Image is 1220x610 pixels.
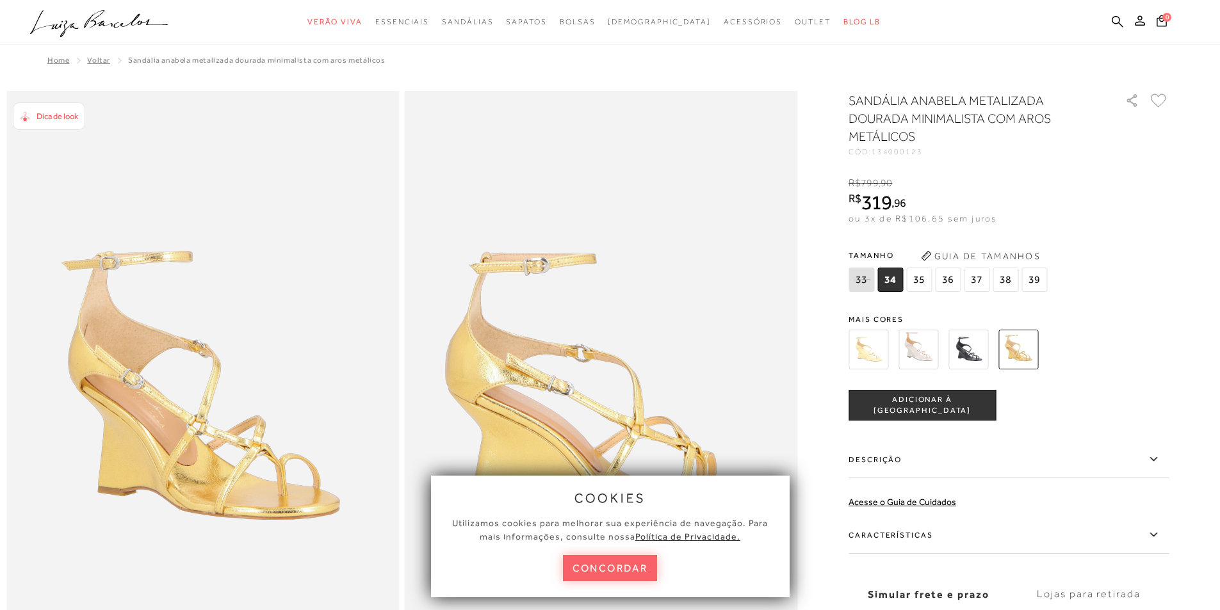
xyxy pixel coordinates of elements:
span: Sandálias [442,17,493,26]
a: Home [47,56,69,65]
img: SANDÁLIA ANABELA EM COURO OFF WHITE MINIMALISTA COM AROS METÁLICOS [899,330,938,369]
i: , [879,177,893,189]
span: Acessórios [724,17,782,26]
span: [DEMOGRAPHIC_DATA] [608,17,711,26]
a: Voltar [87,56,110,65]
a: BLOG LB [843,10,881,34]
a: noSubCategoriesText [375,10,429,34]
span: 134000123 [872,147,923,156]
span: 0 [1162,13,1171,22]
span: Dica de look [37,111,78,121]
span: 90 [881,177,892,189]
span: Mais cores [849,316,1169,323]
a: Política de Privacidade. [635,531,740,542]
a: noSubCategoriesText [608,10,711,34]
span: 38 [993,268,1018,292]
img: SANDÁLIA ANABELA EM COURO AMARELO PALHA MINIMALISTA COM AROS METÁLICOS [849,330,888,369]
i: R$ [849,177,861,189]
span: Verão Viva [307,17,362,26]
span: 39 [1021,268,1047,292]
span: ou 3x de R$106,65 sem juros [849,213,996,223]
span: 799 [861,177,878,189]
h1: SANDÁLIA ANABELA METALIZADA DOURADA MINIMALISTA COM AROS METÁLICOS [849,92,1089,145]
span: 37 [964,268,989,292]
img: SANDÁLIA ANABELA EM COURO PRETO MINIMALISTA COM AROS METÁLICOS [948,330,988,369]
span: Tamanho [849,246,1050,265]
a: noSubCategoriesText [724,10,782,34]
a: noSubCategoriesText [560,10,596,34]
i: R$ [849,193,861,204]
span: ADICIONAR À [GEOGRAPHIC_DATA] [849,394,995,417]
span: Utilizamos cookies para melhorar sua experiência de navegação. Para mais informações, consulte nossa [452,518,768,542]
span: 319 [861,191,891,214]
span: Sapatos [506,17,546,26]
i: , [891,197,906,209]
button: Guia de Tamanhos [916,246,1045,266]
span: SANDÁLIA ANABELA METALIZADA DOURADA MINIMALISTA COM AROS METÁLICOS [128,56,386,65]
button: ADICIONAR À [GEOGRAPHIC_DATA] [849,390,996,421]
a: noSubCategoriesText [442,10,493,34]
span: 36 [935,268,961,292]
button: 0 [1153,14,1171,31]
div: CÓD: [849,148,1105,156]
span: Outlet [795,17,831,26]
a: noSubCategoriesText [506,10,546,34]
span: 33 [849,268,874,292]
span: Bolsas [560,17,596,26]
button: concordar [563,555,658,581]
a: noSubCategoriesText [307,10,362,34]
span: BLOG LB [843,17,881,26]
a: noSubCategoriesText [795,10,831,34]
span: 96 [894,196,906,209]
label: Descrição [849,441,1169,478]
img: SANDÁLIA ANABELA METALIZADA DOURADA MINIMALISTA COM AROS METÁLICOS [998,330,1038,369]
span: 34 [877,268,903,292]
span: 35 [906,268,932,292]
label: Características [849,517,1169,554]
span: Essenciais [375,17,429,26]
span: cookies [574,491,646,505]
a: Acesse o Guia de Cuidados [849,497,956,507]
